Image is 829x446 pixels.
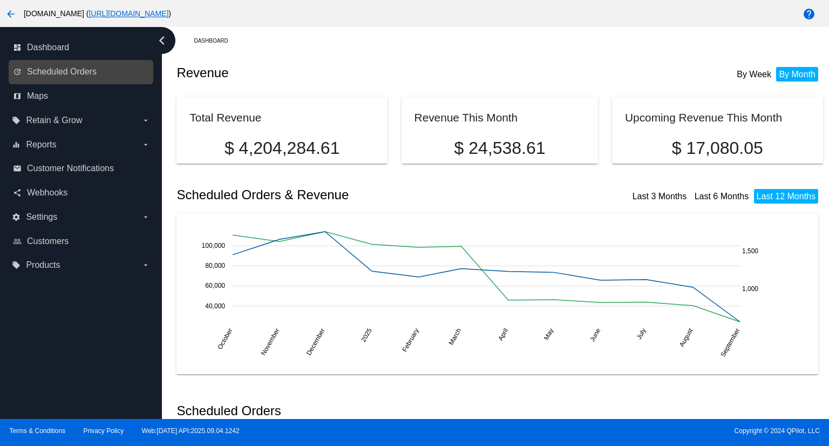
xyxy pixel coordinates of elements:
a: Dashboard [194,32,237,49]
text: March [447,327,463,346]
text: 2025 [360,327,374,343]
p: $ 17,080.05 [625,138,810,158]
i: map [13,92,22,100]
text: April [497,327,510,342]
span: Scheduled Orders [27,67,97,77]
text: November [260,327,281,356]
a: people_outline Customers [13,233,150,250]
span: Retain & Grow [26,116,82,125]
a: Last 12 Months [757,192,816,201]
text: October [216,327,234,350]
h2: Total Revenue [189,111,261,124]
text: 1,500 [742,247,758,255]
mat-icon: arrow_back [4,8,17,21]
span: Copyright © 2024 QPilot, LLC [424,427,820,435]
text: May [542,327,555,341]
a: Privacy Policy [84,427,124,435]
i: arrow_drop_down [141,116,150,125]
text: July [635,327,648,340]
text: 40,000 [206,302,226,309]
i: share [13,188,22,197]
li: By Month [776,67,818,82]
h2: Revenue [176,65,500,80]
text: 100,000 [202,242,226,249]
a: map Maps [13,87,150,105]
i: arrow_drop_down [141,140,150,149]
text: 1,000 [742,285,758,293]
a: Last 3 Months [633,192,687,201]
span: [DOMAIN_NAME] ( ) [24,9,171,18]
i: local_offer [12,116,21,125]
text: June [589,327,602,343]
a: email Customer Notifications [13,160,150,177]
span: Customers [27,236,69,246]
i: update [13,67,22,76]
i: settings [12,213,21,221]
i: dashboard [13,43,22,52]
h2: Scheduled Orders & Revenue [176,187,500,202]
a: [URL][DOMAIN_NAME] [89,9,168,18]
a: Last 6 Months [695,192,749,201]
span: Settings [26,212,57,222]
a: Terms & Conditions [9,427,65,435]
h2: Scheduled Orders [176,403,500,418]
h2: Upcoming Revenue This Month [625,111,782,124]
li: By Week [734,67,774,82]
span: Webhooks [27,188,67,198]
text: 80,000 [206,262,226,269]
mat-icon: help [803,8,816,21]
a: Web:[DATE] API:2025.09.04.1242 [142,427,240,435]
text: December [305,327,327,356]
a: share Webhooks [13,184,150,201]
text: February [401,327,420,353]
text: August [678,327,695,348]
span: Maps [27,91,48,101]
span: Customer Notifications [27,164,114,173]
i: email [13,164,22,173]
a: update Scheduled Orders [13,63,150,80]
i: people_outline [13,237,22,246]
a: dashboard Dashboard [13,39,150,56]
i: arrow_drop_down [141,261,150,269]
h2: Revenue This Month [414,111,518,124]
span: Products [26,260,60,270]
i: chevron_left [153,32,171,49]
text: 60,000 [206,282,226,289]
p: $ 4,204,284.61 [189,138,374,158]
i: arrow_drop_down [141,213,150,221]
span: Dashboard [27,43,69,52]
i: local_offer [12,261,21,269]
span: Reports [26,140,56,150]
i: equalizer [12,140,21,149]
p: $ 24,538.61 [414,138,586,158]
text: September [719,327,742,358]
